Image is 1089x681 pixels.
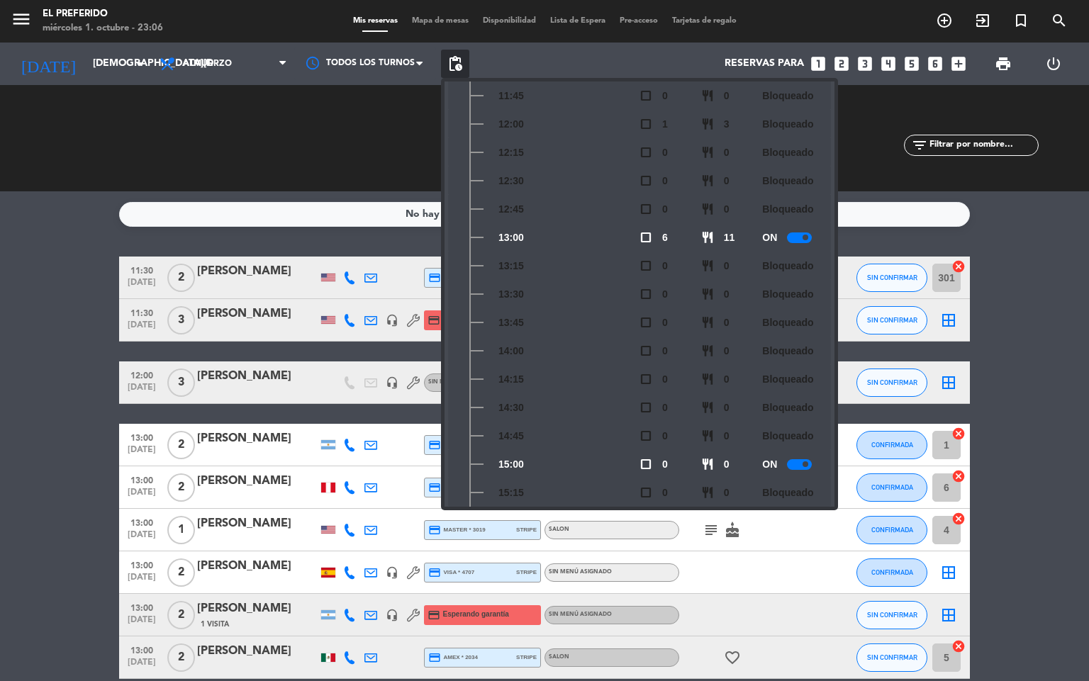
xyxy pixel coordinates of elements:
button: SIN CONFIRMAR [856,368,927,397]
i: turned_in_not [1012,12,1029,29]
span: restaurant [701,288,714,300]
span: stripe [516,653,537,662]
span: Bloqueado [762,88,813,104]
span: Bloqueado [762,258,813,274]
span: 0 [662,173,668,189]
span: check_box_outline_blank [640,203,652,215]
span: 0 [724,343,730,359]
span: 2 [167,601,195,629]
span: check_box_outline_blank [640,373,652,385]
i: cancel [951,259,966,274]
span: 2 [167,431,195,459]
span: Bloqueado [762,371,813,388]
span: Pre-acceso [613,17,665,25]
span: [DATE] [124,488,160,504]
span: 13:00 [124,556,160,573]
span: CONFIRMADA [871,568,913,576]
span: 2 [167,643,195,672]
i: credit_card [428,524,441,536]
span: 0 [662,258,668,274]
span: Bloqueado [762,315,813,331]
i: cancel [951,427,966,441]
i: looks_one [809,55,827,73]
i: looks_4 [879,55,898,73]
span: master * 3019 [428,524,486,536]
span: 0 [724,145,730,161]
span: restaurant [701,458,714,471]
button: CONFIRMADA [856,431,927,459]
i: border_all [940,374,957,391]
span: [DATE] [124,320,160,337]
span: 12:00 [498,116,524,133]
span: 0 [662,315,668,331]
span: restaurant [701,89,714,102]
span: restaurant [701,401,714,414]
span: 13:00 [498,230,524,246]
span: stripe [516,568,537,577]
span: check_box_outline_blank [640,146,652,159]
span: 0 [724,456,730,473]
span: Disponibilidad [476,17,543,25]
span: restaurant [701,146,714,159]
span: SIN CONFIRMAR [867,378,917,386]
i: cake [724,522,741,539]
span: stripe [516,525,537,534]
span: restaurant [701,373,714,385]
i: border_all [940,312,957,329]
span: 0 [662,286,668,303]
i: headset_mic [386,566,398,579]
span: 14:15 [498,371,524,388]
span: restaurant [701,231,714,244]
span: 13:30 [498,286,524,303]
span: Almuerzo [183,59,232,69]
span: 0 [662,145,668,161]
span: ON [762,456,777,473]
i: power_settings_new [1045,55,1062,72]
i: border_all [940,607,957,624]
span: 13:00 [124,429,160,445]
button: SIN CONFIRMAR [856,601,927,629]
div: [PERSON_NAME] [197,557,318,575]
span: Bloqueado [762,428,813,444]
i: menu [11,9,32,30]
button: menu [11,9,32,35]
span: amex * 2034 [428,651,478,664]
span: Bloqueado [762,286,813,303]
span: Bloqueado [762,145,813,161]
span: restaurant [701,316,714,329]
span: [DATE] [124,573,160,589]
i: looks_5 [903,55,921,73]
span: SALON [549,527,569,532]
span: 0 [662,343,668,359]
span: 14:30 [498,400,524,416]
span: [DATE] [124,658,160,674]
span: 11 [724,230,735,246]
button: SIN CONFIRMAR [856,306,927,334]
span: Mapa de mesas [405,17,476,25]
span: pending_actions [447,55,464,72]
span: SIN CONFIRMAR [867,653,917,661]
span: 0 [662,201,668,218]
span: [DATE] [124,278,160,294]
button: CONFIRMADA [856,473,927,502]
span: visa * 3666 [428,481,474,494]
span: 1 [167,516,195,544]
div: [PERSON_NAME] [197,262,318,281]
span: check_box_outline_blank [640,316,652,329]
span: 11:45 [498,88,524,104]
span: 13:45 [498,315,524,331]
div: miércoles 1. octubre - 23:06 [43,21,163,35]
span: Bloqueado [762,173,813,189]
span: 0 [724,286,730,303]
span: 2 [167,264,195,292]
span: 14:45 [498,428,524,444]
i: credit_card [428,314,440,327]
span: check_box_outline_blank [640,429,652,442]
i: headset_mic [386,376,398,389]
span: check_box_outline_blank [640,458,652,471]
span: 3 [167,306,195,334]
span: 0 [662,456,668,473]
span: Mis reservas [346,17,405,25]
span: 3 [167,368,195,397]
div: [PERSON_NAME] [197,472,318,490]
